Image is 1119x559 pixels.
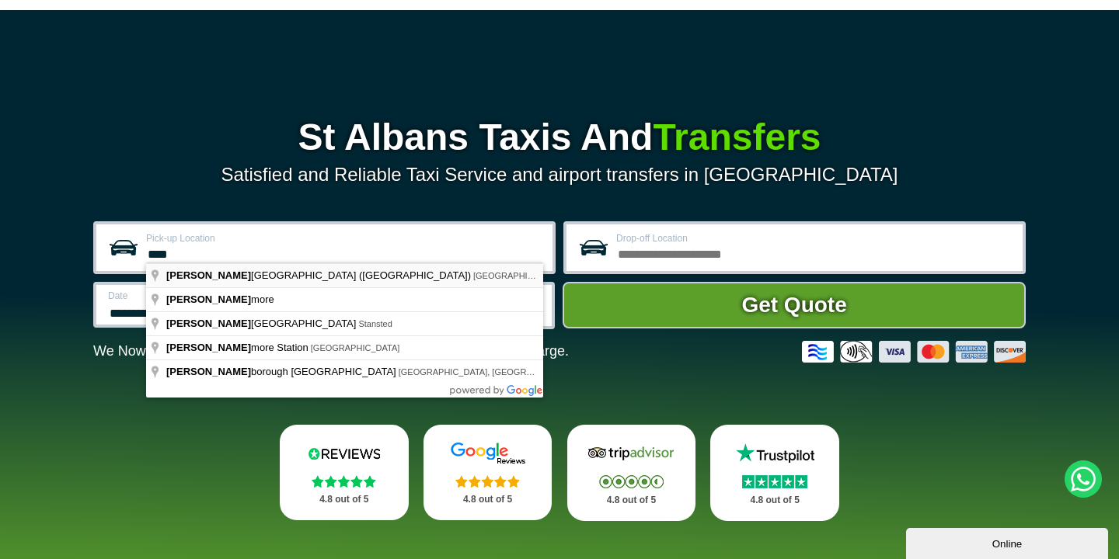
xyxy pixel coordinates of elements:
[93,119,1026,156] h1: St Albans Taxis And
[166,293,277,305] span: more
[473,271,563,280] span: [GEOGRAPHIC_DATA]
[166,366,251,377] span: [PERSON_NAME]
[455,475,520,488] img: Stars
[727,491,822,510] p: 4.8 out of 5
[599,475,664,488] img: Stars
[567,425,696,521] a: Tripadvisor Stars 4.8 out of 5
[728,442,821,465] img: Trustpilot
[166,342,311,353] span: more Station
[311,343,400,352] span: [GEOGRAPHIC_DATA]
[802,341,1026,363] img: Credit And Debit Cards
[298,442,391,465] img: Reviews.io
[166,293,251,305] span: [PERSON_NAME]
[146,234,543,243] label: Pick-up Location
[93,164,1026,186] p: Satisfied and Reliable Taxi Service and airport transfers in [GEOGRAPHIC_DATA]
[166,269,473,281] span: [GEOGRAPHIC_DATA] ([GEOGRAPHIC_DATA])
[166,318,358,329] span: [GEOGRAPHIC_DATA]
[441,442,535,465] img: Google
[584,491,679,510] p: 4.8 out of 5
[312,475,376,488] img: Stars
[584,442,678,465] img: Tripadvisor
[166,342,251,353] span: [PERSON_NAME]
[563,282,1026,328] button: Get Quote
[358,319,392,328] span: Stansted
[906,525,1111,559] iframe: chat widget
[742,475,807,488] img: Stars
[93,343,569,359] p: We Now Accept Card & Contactless Payment In
[399,367,581,377] span: [GEOGRAPHIC_DATA], [GEOGRAPHIC_DATA]
[297,490,392,509] p: 4.8 out of 5
[441,490,535,509] p: 4.8 out of 5
[424,425,553,520] a: Google Stars 4.8 out of 5
[108,291,308,300] label: Date
[710,425,839,521] a: Trustpilot Stars 4.8 out of 5
[166,366,399,377] span: borough [GEOGRAPHIC_DATA]
[280,425,409,520] a: Reviews.io Stars 4.8 out of 5
[653,116,821,158] span: Transfers
[166,269,251,281] span: [PERSON_NAME]
[616,234,1013,243] label: Drop-off Location
[166,318,251,329] span: [PERSON_NAME]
